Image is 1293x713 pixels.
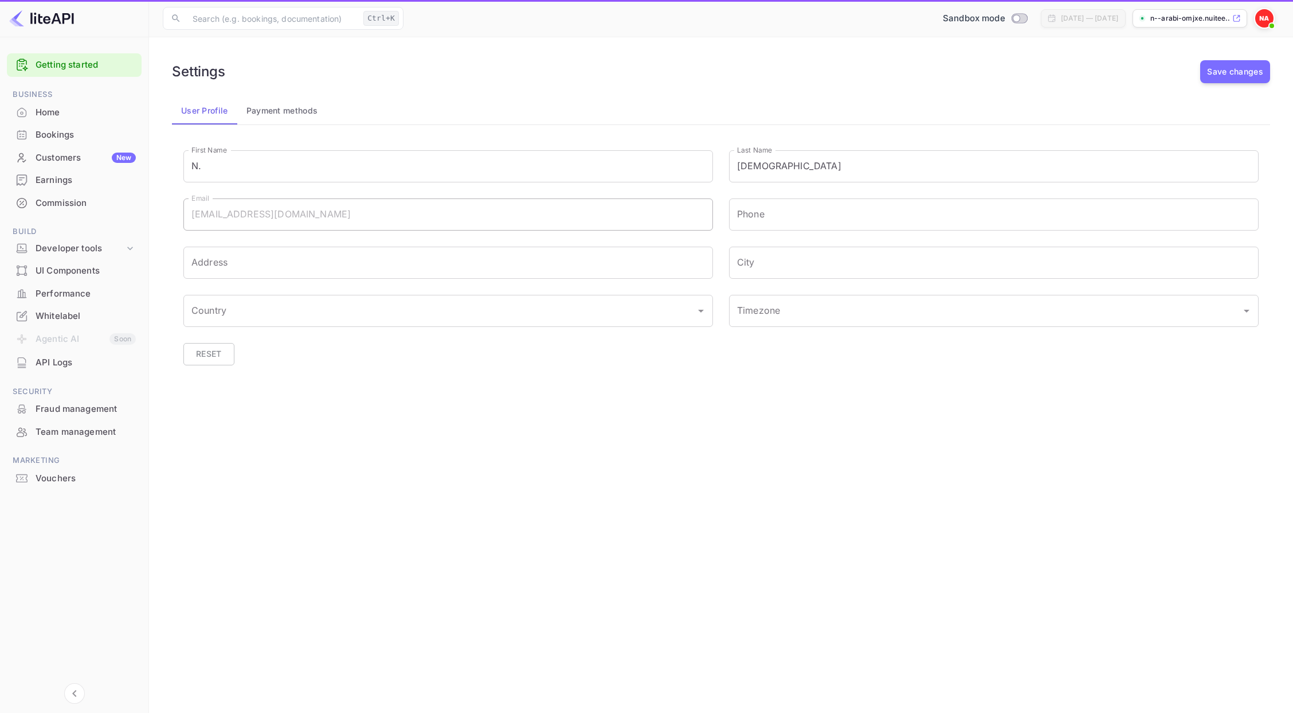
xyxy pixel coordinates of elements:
[36,197,136,210] div: Commission
[1200,60,1270,83] button: Save changes
[7,467,142,489] a: Vouchers
[1150,13,1230,24] p: n--arabi-omjxe.nuitee....
[7,385,142,398] span: Security
[1061,13,1118,24] div: [DATE] — [DATE]
[36,287,136,301] div: Performance
[1255,9,1274,28] img: N. Arabi
[172,97,1270,124] div: account-settings tabs
[938,12,1032,25] div: Switch to Production mode
[7,260,142,282] div: UI Components
[36,426,136,439] div: Team management
[237,97,327,124] button: Payment methods
[7,260,142,281] a: UI Components
[172,63,225,80] h6: Settings
[36,174,136,187] div: Earnings
[7,352,142,374] div: API Logs
[7,352,142,373] a: API Logs
[36,242,124,255] div: Developer tools
[36,59,136,72] a: Getting started
[64,683,85,704] button: Collapse navigation
[729,247,1259,279] input: City
[36,264,136,278] div: UI Components
[183,198,713,231] input: Email
[36,106,136,119] div: Home
[186,7,359,30] input: Search (e.g. bookings, documentation)
[36,128,136,142] div: Bookings
[112,153,136,163] div: New
[7,169,142,192] div: Earnings
[729,150,1259,182] input: Last Name
[36,356,136,369] div: API Logs
[9,9,74,28] img: LiteAPI logo
[7,305,142,328] div: Whitelabel
[7,102,142,124] div: Home
[693,303,709,319] button: Open
[36,151,136,165] div: Customers
[7,124,142,146] div: Bookings
[7,102,142,123] a: Home
[7,225,142,238] span: Build
[183,247,713,279] input: Address
[7,398,142,420] div: Fraud management
[7,147,142,168] a: CustomersNew
[7,421,142,442] a: Team management
[7,53,142,77] div: Getting started
[7,124,142,145] a: Bookings
[1239,303,1255,319] button: Open
[7,192,142,213] a: Commission
[7,169,142,190] a: Earnings
[7,421,142,443] div: Team management
[172,97,237,124] button: User Profile
[183,150,713,182] input: First Name
[363,11,399,26] div: Ctrl+K
[737,145,772,155] label: Last Name
[729,198,1259,231] input: phone
[943,12,1005,25] span: Sandbox mode
[7,283,142,304] a: Performance
[36,310,136,323] div: Whitelabel
[7,192,142,215] div: Commission
[7,454,142,467] span: Marketing
[7,147,142,169] div: CustomersNew
[7,283,142,305] div: Performance
[183,343,234,365] button: Reset
[7,239,142,259] div: Developer tools
[36,472,136,485] div: Vouchers
[7,305,142,326] a: Whitelabel
[191,145,227,155] label: First Name
[7,398,142,419] a: Fraud management
[191,193,209,203] label: Email
[7,88,142,101] span: Business
[189,300,691,322] input: Country
[36,403,136,416] div: Fraud management
[7,467,142,490] div: Vouchers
